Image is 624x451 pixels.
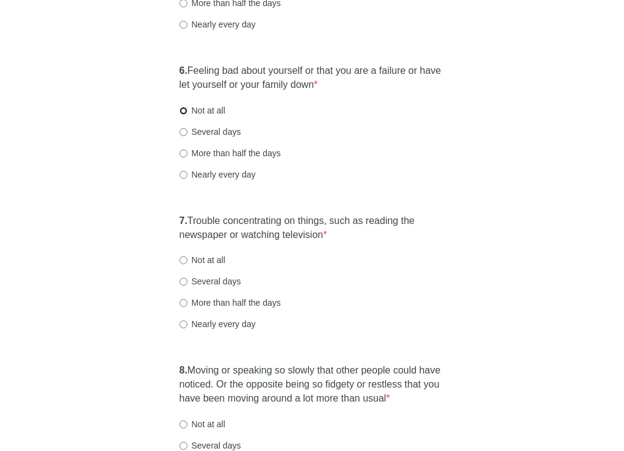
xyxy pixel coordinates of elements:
label: Feeling bad about yourself or that you are a failure or have let yourself or your family down [180,64,445,92]
label: Several days [180,126,241,138]
input: Several days [180,278,187,286]
label: Not at all [180,418,225,430]
label: Moving or speaking so slowly that other people could have noticed. Or the opposite being so fidge... [180,364,445,406]
input: Several days [180,128,187,136]
input: Not at all [180,107,187,115]
label: Several days [180,275,241,287]
label: Nearly every day [180,168,256,181]
input: Nearly every day [180,21,187,29]
input: More than half the days [180,150,187,157]
label: Nearly every day [180,18,256,31]
label: More than half the days [180,147,281,159]
label: Not at all [180,254,225,266]
label: More than half the days [180,297,281,309]
input: Nearly every day [180,171,187,179]
strong: 7. [180,215,187,226]
input: More than half the days [180,299,187,307]
input: Not at all [180,256,187,264]
input: Several days [180,442,187,450]
strong: 8. [180,365,187,375]
label: Trouble concentrating on things, such as reading the newspaper or watching television [180,214,445,242]
label: Not at all [180,104,225,117]
strong: 6. [180,65,187,76]
input: Nearly every day [180,320,187,328]
label: Nearly every day [180,318,256,330]
input: Not at all [180,420,187,428]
